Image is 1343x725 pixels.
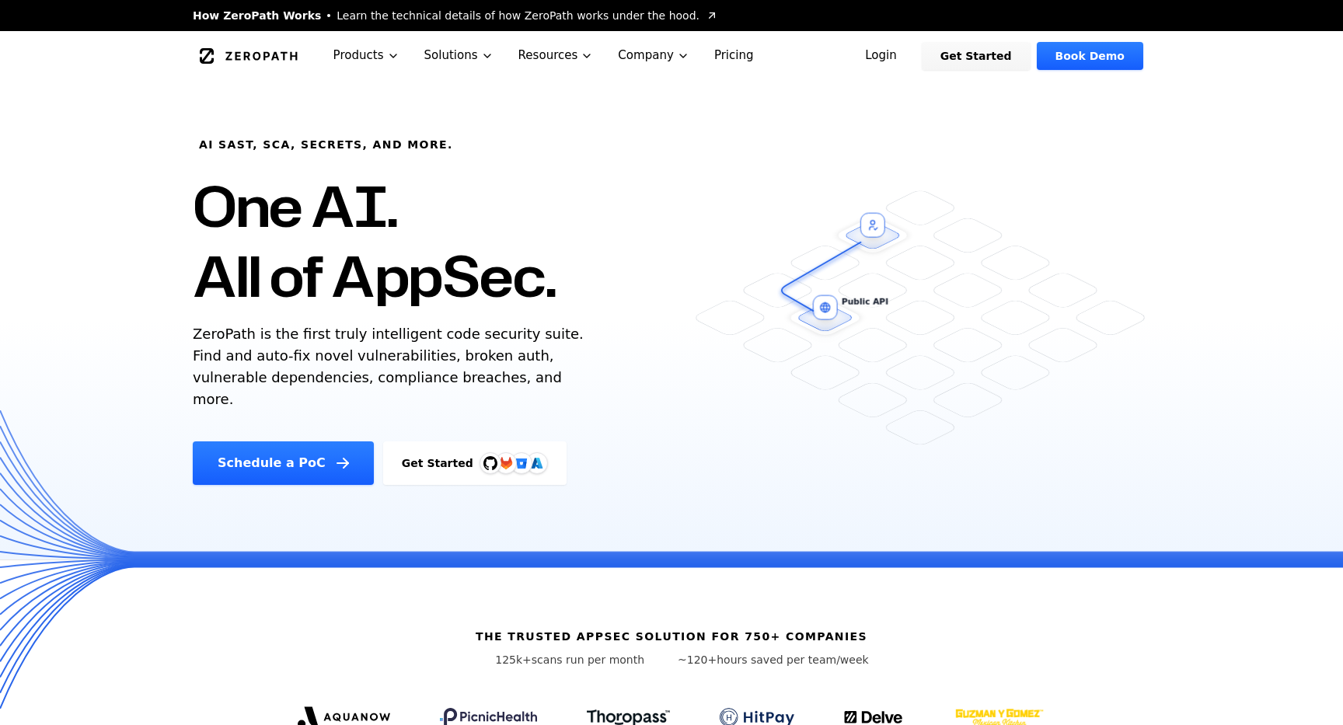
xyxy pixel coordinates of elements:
span: 125k+ [495,654,532,666]
span: ~120+ [678,654,717,666]
h6: AI SAST, SCA, Secrets, and more. [199,137,453,152]
img: GitLab [490,448,522,479]
button: Resources [506,31,606,80]
p: scans run per month [474,652,665,667]
button: Products [321,31,412,80]
a: Get StartedGitHubGitLabAzure [383,441,567,485]
a: Schedule a PoC [193,441,374,485]
svg: Bitbucket [513,455,530,472]
p: hours saved per team/week [678,652,869,667]
nav: Global [174,31,1169,80]
a: How ZeroPath WorksLearn the technical details of how ZeroPath works under the hood. [193,8,718,23]
a: Pricing [702,31,766,80]
span: How ZeroPath Works [193,8,321,23]
button: Solutions [412,31,506,80]
img: Thoropass [587,709,670,725]
img: Azure [531,457,543,469]
a: Get Started [922,42,1031,70]
h1: One AI. All of AppSec. [193,171,556,311]
h6: The trusted AppSec solution for 750+ companies [476,629,867,644]
a: Book Demo [1037,42,1143,70]
button: Company [605,31,702,80]
a: Login [846,42,916,70]
img: GitHub [483,456,497,470]
p: ZeroPath is the first truly intelligent code security suite. Find and auto-fix novel vulnerabilit... [193,323,591,410]
span: Learn the technical details of how ZeroPath works under the hood. [337,8,699,23]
